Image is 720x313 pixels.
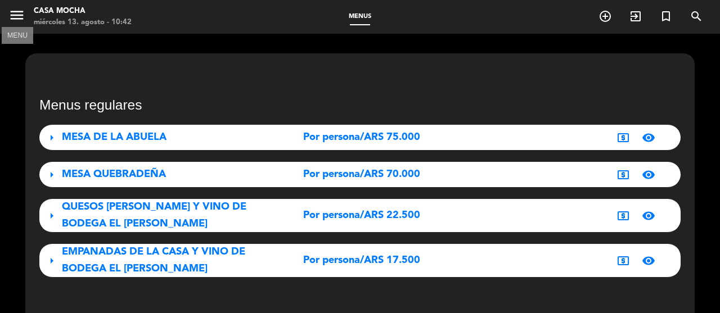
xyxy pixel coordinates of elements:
[303,207,420,224] span: Por persona/ARS 22.500
[62,169,166,179] span: MESA QUEBRADEÑA
[642,254,655,267] span: visibility
[8,7,25,24] i: menu
[616,254,630,267] span: local_atm
[629,10,642,23] i: exit_to_app
[616,168,630,182] span: local_atm
[642,131,655,144] span: visibility
[34,6,132,17] div: Casa Mocha
[39,97,681,113] h3: Menus regulares
[303,166,420,183] span: Por persona/ARS 70.000
[62,132,166,142] span: MESA DE LA ABUELA
[303,252,420,269] span: Por persona/ARS 17.500
[62,202,246,228] span: QUESOS [PERSON_NAME] Y VINO DE BODEGA EL [PERSON_NAME]
[642,168,655,182] span: visibility
[62,247,245,273] span: EMPANADAS DE LA CASA Y VINO DE BODEGA EL [PERSON_NAME]
[34,17,132,28] div: miércoles 13. agosto - 10:42
[616,209,630,223] span: local_atm
[303,129,420,146] span: Por persona/ARS 75.000
[8,7,25,28] button: menu
[690,10,703,23] i: search
[2,30,33,40] div: MENU
[659,10,673,23] i: turned_in_not
[45,209,58,223] span: arrow_right
[616,131,630,144] span: local_atm
[45,131,58,144] span: arrow_right
[642,209,655,223] span: visibility
[343,13,377,20] span: Menus
[45,254,58,267] span: arrow_right
[598,10,612,23] i: add_circle_outline
[45,168,58,182] span: arrow_right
